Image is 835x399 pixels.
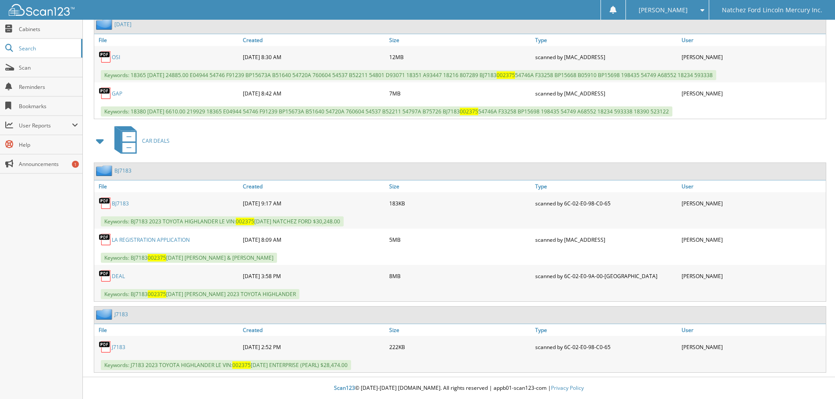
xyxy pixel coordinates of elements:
[94,324,241,336] a: File
[114,21,131,28] a: [DATE]
[679,194,826,212] div: [PERSON_NAME]
[639,7,688,13] span: [PERSON_NAME]
[112,272,125,280] a: DEAL
[334,384,355,392] span: Scan123
[387,85,533,102] div: 7MB
[241,34,387,46] a: Created
[387,267,533,285] div: 8MB
[533,34,679,46] a: Type
[99,50,112,64] img: PDF.png
[241,48,387,66] div: [DATE] 8:30 AM
[19,160,78,168] span: Announcements
[533,194,679,212] div: scanned by 6C-02-E0-98-C0-65
[679,180,826,192] a: User
[533,85,679,102] div: scanned by [MAC_ADDRESS]
[148,254,166,261] span: 002375
[142,137,170,145] span: CAR DEALS
[101,106,672,117] span: Keywords: 18380 [DATE] 6610.00 219929 18365 E04944 54746 F91239 BP15673A B51640 54720A 760604 545...
[72,161,79,168] div: 1
[232,361,251,369] span: 002375
[19,25,78,33] span: Cabinets
[497,71,515,79] span: 002375
[109,124,170,158] a: CAR DEALS
[241,231,387,248] div: [DATE] 8:09 AM
[99,197,112,210] img: PDF.png
[114,311,128,318] a: J7183
[533,180,679,192] a: Type
[387,324,533,336] a: Size
[94,180,241,192] a: File
[679,267,826,285] div: [PERSON_NAME]
[533,231,679,248] div: scanned by [MAC_ADDRESS]
[83,378,835,399] div: © [DATE]-[DATE] [DOMAIN_NAME]. All rights reserved | appb01-scan123-com |
[101,360,351,370] span: Keywords: J7183 2023 TOYOTA HIGHLANDER LE VIN: [DATE] ENTERPRISE (PEARL) $28,474.00
[148,290,166,298] span: 002375
[99,340,112,353] img: PDF.png
[19,83,78,91] span: Reminders
[99,87,112,100] img: PDF.png
[101,70,716,80] span: Keywords: 18365 [DATE] 24885.00 E04944 54746 F91239 BP15673A B51640 54720A 760604 54537 B52211 54...
[101,253,277,263] span: Keywords: BJ7183 [DATE] [PERSON_NAME] & [PERSON_NAME]
[387,338,533,356] div: 222KB
[241,194,387,212] div: [DATE] 9:17 AM
[101,289,299,299] span: Keywords: BJ7183 [DATE] [PERSON_NAME] 2023 TOYOTA HIGHLANDER
[112,53,120,61] a: OSI
[19,45,77,52] span: Search
[99,233,112,246] img: PDF.png
[96,165,114,176] img: folder2.png
[241,338,387,356] div: [DATE] 2:52 PM
[19,64,78,71] span: Scan
[101,216,344,226] span: Keywords: BJ7183 2023 TOYOTA HIGHLANDER LE VIN: [DATE] NATCHEZ FORD $30,248.00
[533,324,679,336] a: Type
[533,48,679,66] div: scanned by [MAC_ADDRESS]
[19,141,78,148] span: Help
[679,34,826,46] a: User
[19,102,78,110] span: Bookmarks
[241,324,387,336] a: Created
[679,338,826,356] div: [PERSON_NAME]
[679,85,826,102] div: [PERSON_NAME]
[236,218,254,225] span: 002375
[460,108,478,115] span: 002375
[551,384,584,392] a: Privacy Policy
[99,269,112,282] img: PDF.png
[241,267,387,285] div: [DATE] 3:58 PM
[387,34,533,46] a: Size
[387,194,533,212] div: 183KB
[114,167,131,174] a: BJ7183
[9,4,75,16] img: scan123-logo-white.svg
[387,48,533,66] div: 12MB
[387,231,533,248] div: 5MB
[112,200,129,207] a: BJ7183
[679,48,826,66] div: [PERSON_NAME]
[19,122,72,129] span: User Reports
[96,19,114,30] img: folder2.png
[94,34,241,46] a: File
[533,267,679,285] div: scanned by 6C-02-E0-9A-00-[GEOGRAPHIC_DATA]
[112,236,190,244] a: LA REGISTRATION APPLICATION
[241,180,387,192] a: Created
[387,180,533,192] a: Size
[241,85,387,102] div: [DATE] 8:42 AM
[96,309,114,320] img: folder2.png
[112,343,125,351] a: J7183
[679,231,826,248] div: [PERSON_NAME]
[112,90,122,97] a: GAP
[722,7,822,13] span: Natchez Ford Lincoln Mercury Inc.
[533,338,679,356] div: scanned by 6C-02-E0-98-C0-65
[679,324,826,336] a: User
